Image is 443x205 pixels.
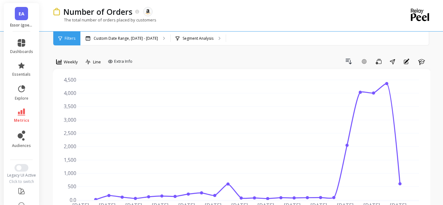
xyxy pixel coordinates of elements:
[12,143,31,148] span: audiences
[64,59,78,65] span: Weekly
[63,6,132,17] p: Number of Orders
[183,36,213,41] p: Segment Analysis
[19,10,24,17] span: EA
[53,17,156,23] p: The total number of orders placed by customers
[53,8,60,16] img: header icon
[65,36,75,41] span: Filters
[4,173,39,178] div: Legacy UI Active
[10,23,33,28] p: Essor (goessor) - Amazon
[12,72,31,77] span: essentials
[15,164,28,172] button: Switch to New UI
[15,96,28,101] span: explore
[14,118,29,123] span: metrics
[93,59,101,65] span: Line
[114,58,132,65] span: Extra Info
[94,36,158,41] p: Custom Date Range, [DATE] - [DATE]
[10,49,33,54] span: dashboards
[4,179,39,184] div: Click to switch
[145,9,151,15] img: api.amazon.svg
